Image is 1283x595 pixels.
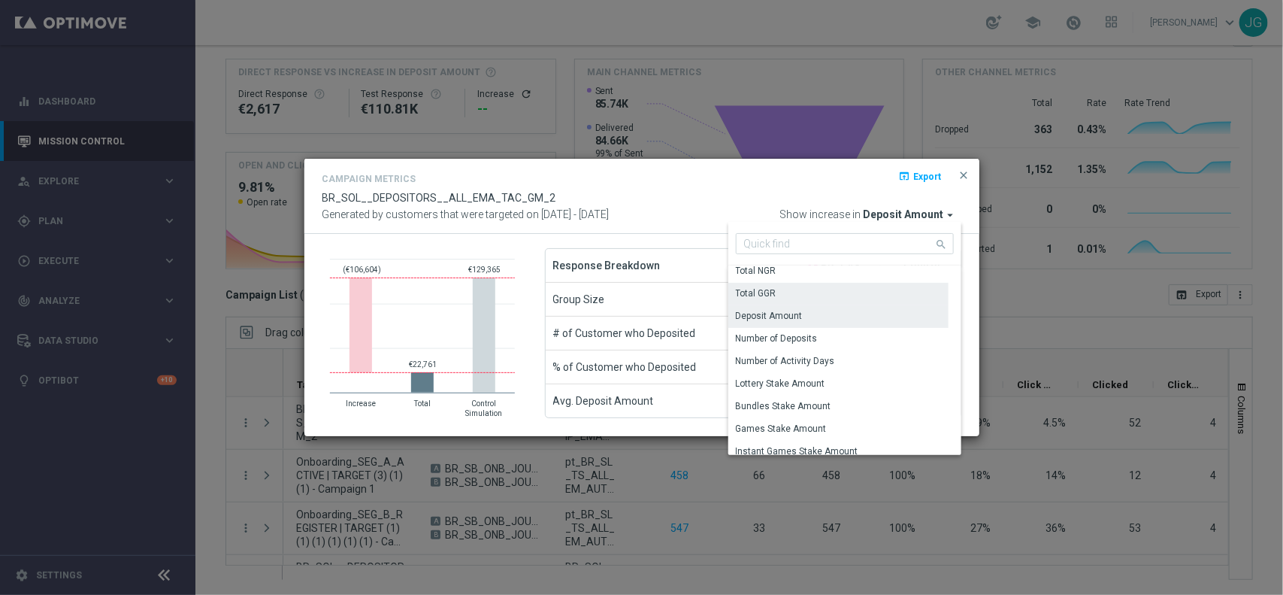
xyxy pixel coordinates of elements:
[553,317,696,350] span: # of Customer who Deposited
[728,373,949,396] div: Press SPACE to select this row.
[736,354,835,368] div: Number of Activity Days
[409,360,437,369] text: €22,761
[736,264,776,278] div: Total NGR
[728,305,949,328] div: Press SPACE to deselect this row.
[864,208,961,222] button: Deposit Amount arrow_drop_down
[736,445,858,458] div: Instant Games Stake Amount
[944,208,958,222] i: arrow_drop_down
[413,399,431,408] text: Total
[728,260,949,283] div: Press SPACE to select this row.
[322,208,540,220] span: Generated by customers that were targeted on
[346,399,376,408] text: Increase
[899,170,911,182] i: open_in_browser
[897,167,943,185] button: open_in_browser Export
[958,169,970,181] span: close
[728,396,949,418] div: Press SPACE to select this row.
[736,309,803,323] div: Deposit Amount
[736,332,818,345] div: Number of Deposits
[728,351,949,373] div: Press SPACE to select this row.
[465,399,502,417] text: Control Simulation
[343,266,381,275] text: (€106,604)
[728,441,949,463] div: Press SPACE to select this row.
[936,235,949,251] i: search
[553,384,654,417] span: Avg. Deposit Amount
[542,208,610,220] span: [DATE] - [DATE]
[322,174,416,184] h4: Campaign Metrics
[322,192,556,204] span: BR_SOL__DEPOSITORS__ALL_EMA_TAC_GM_2
[736,422,827,436] div: Games Stake Amount
[914,172,942,182] span: Export
[728,418,949,441] div: Press SPACE to select this row.
[553,283,605,316] span: Group Size
[553,351,697,384] span: % of Customer who Deposited
[736,399,831,413] div: Bundles Stake Amount
[728,328,949,351] div: Press SPACE to select this row.
[780,208,861,222] span: Show increase in
[736,287,776,300] div: Total GGR
[736,377,825,390] div: Lottery Stake Amount
[468,266,501,274] text: €129,365
[728,283,949,305] div: Press SPACE to select this row.
[736,233,954,254] input: Quick find
[553,249,661,282] span: Response Breakdown
[864,208,944,222] span: Deposit Amount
